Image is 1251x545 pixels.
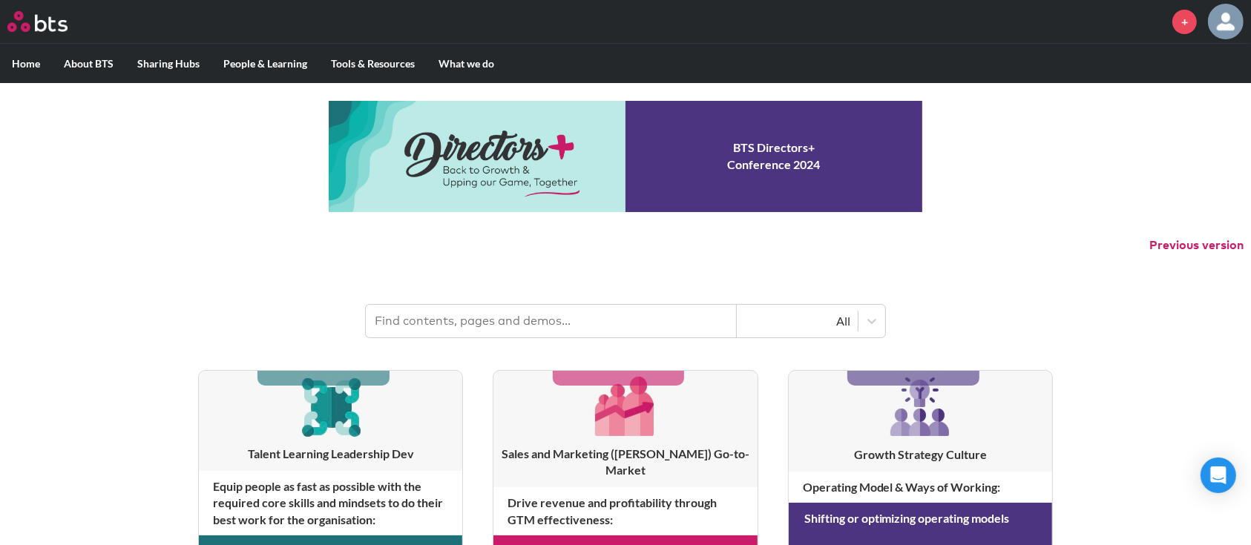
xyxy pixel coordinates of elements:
[493,446,757,479] h3: Sales and Marketing ([PERSON_NAME]) Go-to-Market
[295,371,366,441] img: [object Object]
[789,472,1052,503] h4: Operating Model & Ways of Working :
[1208,4,1244,39] img: Piyada Thanataweeratn
[493,487,757,535] h4: Drive revenue and profitability through GTM effectiveness :
[744,313,850,329] div: All
[52,44,125,83] label: About BTS
[789,446,1052,463] h3: Growth Strategy Culture
[319,44,427,83] label: Tools & Resources
[7,11,68,32] img: BTS Logo
[329,101,922,212] a: Conference 2024
[199,446,462,462] h3: Talent Learning Leadership Dev
[7,11,95,32] a: Go home
[884,371,956,442] img: [object Object]
[199,471,462,535] h4: Equip people as fast as possible with the required core skills and mindsets to do their best work...
[1201,458,1236,493] div: Open Intercom Messenger
[366,305,737,337] input: Find contents, pages and demos...
[1208,4,1244,39] a: Profile
[427,44,506,83] label: What we do
[1172,10,1197,34] a: +
[211,44,319,83] label: People & Learning
[125,44,211,83] label: Sharing Hubs
[1149,237,1244,254] button: Previous version
[590,371,660,441] img: [object Object]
